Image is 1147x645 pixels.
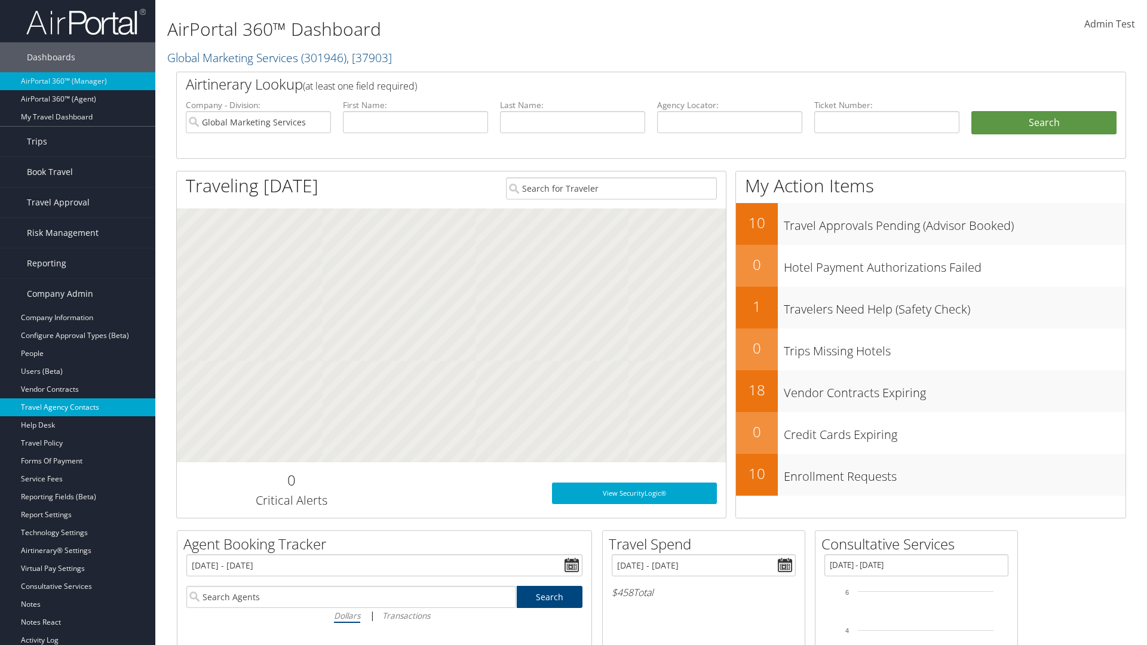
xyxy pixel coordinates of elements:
[167,50,392,66] a: Global Marketing Services
[186,99,331,111] label: Company - Division:
[27,218,99,248] span: Risk Management
[736,254,778,275] h2: 0
[736,412,1125,454] a: 0Credit Cards Expiring
[186,173,318,198] h1: Traveling [DATE]
[736,380,778,400] h2: 18
[612,586,633,599] span: $458
[186,608,582,623] div: |
[736,338,778,358] h2: 0
[334,610,360,621] i: Dollars
[657,99,802,111] label: Agency Locator:
[27,157,73,187] span: Book Travel
[784,253,1125,276] h3: Hotel Payment Authorizations Failed
[736,296,778,317] h2: 1
[183,534,591,554] h2: Agent Booking Tracker
[821,534,1017,554] h2: Consultative Services
[303,79,417,93] span: (at least one field required)
[27,42,75,72] span: Dashboards
[517,586,583,608] a: Search
[971,111,1117,135] button: Search
[736,287,1125,328] a: 1Travelers Need Help (Safety Check)
[736,454,1125,496] a: 10Enrollment Requests
[736,203,1125,245] a: 10Travel Approvals Pending (Advisor Booked)
[736,173,1125,198] h1: My Action Items
[27,127,47,156] span: Trips
[784,462,1125,485] h3: Enrollment Requests
[736,245,1125,287] a: 0Hotel Payment Authorizations Failed
[736,370,1125,412] a: 18Vendor Contracts Expiring
[346,50,392,66] span: , [ 37903 ]
[784,379,1125,401] h3: Vendor Contracts Expiring
[186,492,397,509] h3: Critical Alerts
[736,213,778,233] h2: 10
[186,586,516,608] input: Search Agents
[186,74,1038,94] h2: Airtinerary Lookup
[506,177,717,199] input: Search for Traveler
[27,188,90,217] span: Travel Approval
[552,483,717,504] a: View SecurityLogic®
[612,586,796,599] h6: Total
[845,589,849,596] tspan: 6
[784,295,1125,318] h3: Travelers Need Help (Safety Check)
[1084,17,1135,30] span: Admin Test
[736,422,778,442] h2: 0
[784,420,1125,443] h3: Credit Cards Expiring
[26,8,146,36] img: airportal-logo.png
[784,337,1125,360] h3: Trips Missing Hotels
[500,99,645,111] label: Last Name:
[343,99,488,111] label: First Name:
[736,463,778,484] h2: 10
[736,328,1125,370] a: 0Trips Missing Hotels
[609,534,805,554] h2: Travel Spend
[1084,6,1135,43] a: Admin Test
[784,211,1125,234] h3: Travel Approvals Pending (Advisor Booked)
[27,248,66,278] span: Reporting
[814,99,959,111] label: Ticket Number:
[301,50,346,66] span: ( 301946 )
[382,610,430,621] i: Transactions
[186,470,397,490] h2: 0
[27,279,93,309] span: Company Admin
[845,627,849,634] tspan: 4
[167,17,812,42] h1: AirPortal 360™ Dashboard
